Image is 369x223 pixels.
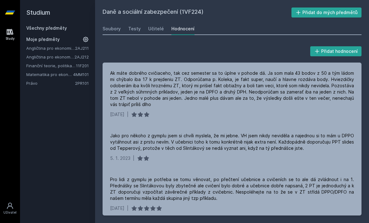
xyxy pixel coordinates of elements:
a: Soubory [103,23,121,35]
a: Testy [128,23,141,35]
div: Ak máte dobrého cvičiaceho, tak cez semester sa to úplne v pohode dá. Ja som mala 43 bodov z 50 a... [110,70,354,108]
a: Hodnocení [171,23,195,35]
div: | [127,111,129,118]
div: Testy [128,26,141,32]
a: Učitelé [148,23,164,35]
a: Uživatel [1,199,19,218]
a: Angličtina pro ekonomická studia 2 (B2/C1) [26,54,74,60]
span: Moje předměty [26,36,60,43]
div: Hodnocení [171,26,195,32]
div: [DATE] [110,205,124,211]
a: 2PR101 [75,81,89,86]
a: Angličtina pro ekonomická studia 1 (B2/C1) [26,45,75,51]
a: Finanční teorie, politika a instituce [26,63,76,69]
div: Study [6,36,15,41]
a: 11F201 [76,63,89,68]
div: Soubory [103,26,121,32]
div: 5. 1. 2023 [110,155,130,161]
div: | [133,155,134,161]
div: Jako pro někoho z gymplu jsem si chvíli myslela, že mi jebne. VH jsem nikdy neviděla a najednou s... [110,133,354,151]
a: Matematika pro ekonomy [26,71,73,78]
a: Právo [26,80,75,86]
h2: Daně a sociální zabezpečení (1VF224) [103,8,291,18]
div: Uživatel [3,210,17,215]
div: Učitelé [148,26,164,32]
a: 4MM101 [73,72,89,77]
a: 2AJ212 [74,54,89,59]
button: Přidat do mých předmětů [291,8,362,18]
button: Přidat hodnocení [310,46,362,56]
div: [DATE] [110,111,124,118]
div: | [127,205,129,211]
div: Pro lidi z gymplu je potřeba se tomu věnovat, po přečtení učebnice a cvičeních se to ale dá zvlád... [110,176,354,201]
a: Všechny předměty [26,25,67,31]
a: Study [1,25,19,44]
a: 2AJ211 [75,46,89,51]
